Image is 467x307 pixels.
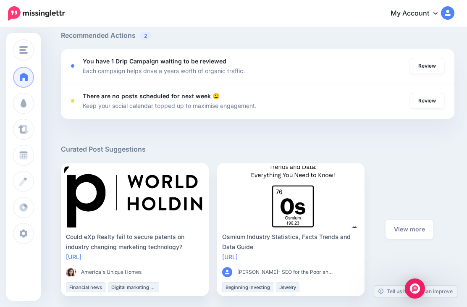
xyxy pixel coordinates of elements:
img: menu.png [19,46,28,54]
div: <div class='status-dot small red margin-right'></div>Error [71,99,74,102]
span: 2 [140,32,152,40]
b: You have 1 Drip Campaign waiting to be reviewed [83,58,226,65]
a: [URL] [222,253,238,260]
li: Beginning investing [222,282,273,292]
div: <div class='status-dot small red margin-right'></div>Error [71,64,74,68]
li: Digital marketing strategy [108,282,159,292]
div: Could eXp Realty fail to secure patents on industry changing marketing technology? [66,232,204,252]
div: Open Intercom Messenger [405,278,425,299]
div: Osmium Industry Statistics, Facts Trends and Data Guide [222,232,360,252]
p: Keep your social calendar topped up to maximise engagement. [83,101,257,110]
li: Financial news [66,282,105,292]
a: My Account [382,3,454,24]
span: America's Unique Homes [81,268,142,276]
img: Missinglettr [8,6,65,21]
a: Tell us how we can improve [374,286,457,297]
a: View more [386,220,433,239]
img: user_default_image.png [222,267,232,277]
h5: Curated Post Suggestions [61,144,454,155]
h5: Recommended Actions [61,30,454,41]
b: There are no posts scheduled for next week 😩 [83,92,220,100]
a: Review [410,93,444,108]
p: Each campaign helps drive a years worth of organic traffic. [83,66,245,76]
img: CXIFAF9VI2HGGIE3UP7L07ELFAEZRZW8_thumb.jpg [66,267,76,277]
a: [URL] [66,253,81,260]
li: Jewelry [276,282,299,292]
span: [PERSON_NAME]- SEO for the Poor and Determined [237,268,334,276]
a: Review [410,58,444,73]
